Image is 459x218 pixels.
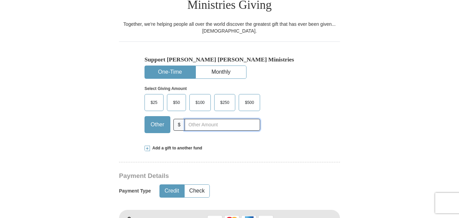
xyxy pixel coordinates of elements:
button: Credit [160,185,184,197]
span: $100 [192,97,208,108]
strong: Select Giving Amount [144,86,187,91]
button: One-Time [145,66,195,78]
span: Add a gift to another fund [150,145,202,151]
span: $250 [217,97,233,108]
button: Check [185,185,209,197]
span: $50 [170,97,183,108]
div: Together, we're helping people all over the world discover the greatest gift that has ever been g... [119,21,340,34]
span: $ [173,119,185,131]
h5: Support [PERSON_NAME] [PERSON_NAME] Ministries [144,56,314,63]
button: Monthly [196,66,246,78]
span: $25 [147,97,161,108]
span: $500 [241,97,257,108]
h3: Payment Details [119,172,292,180]
h5: Payment Type [119,188,151,194]
input: Other Amount [185,119,260,131]
span: Other [147,120,168,130]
